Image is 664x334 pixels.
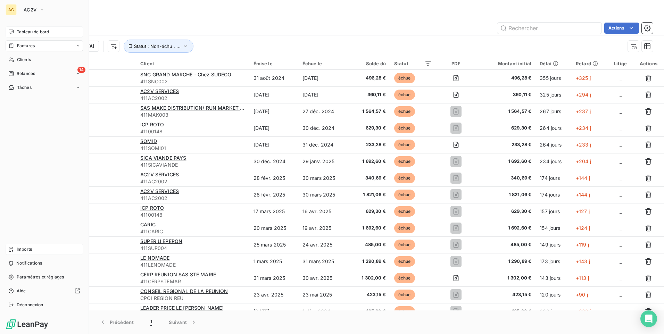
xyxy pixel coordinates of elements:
[351,241,386,248] span: 485,00 €
[576,292,588,298] span: +90 j
[497,23,601,34] input: Rechercher
[249,120,298,136] td: [DATE]
[620,225,622,231] span: _
[480,108,531,115] span: 1 564,57 €
[6,285,83,297] a: Aide
[6,82,83,93] a: Tâches
[612,61,629,66] div: Litige
[17,29,49,35] span: Tableau de bord
[394,240,415,250] span: échue
[249,186,298,203] td: 28 févr. 2025
[536,303,572,320] td: 293 jours
[394,273,415,283] span: échue
[394,61,432,66] div: Statut
[394,123,415,133] span: échue
[637,61,660,66] div: Actions
[140,188,179,194] span: AC2V SERVICES
[576,158,591,164] span: +204 j
[298,170,347,186] td: 30 mars 2025
[394,156,415,167] span: échue
[140,111,245,118] span: 411MAK003
[140,178,245,185] span: 411AC2002
[620,92,622,98] span: _
[249,253,298,270] td: 1 mars 2025
[480,191,531,198] span: 1 821,06 €
[640,310,657,327] div: Open Intercom Messenger
[480,91,531,98] span: 360,11 €
[394,206,415,217] span: échue
[24,7,36,12] span: AC2V
[298,120,347,136] td: 30 déc. 2024
[576,242,589,248] span: +119 j
[576,208,590,214] span: +127 j
[536,286,572,303] td: 120 jours
[576,142,591,148] span: +233 j
[480,75,531,82] span: 496,28 €
[394,290,415,300] span: échue
[576,225,590,231] span: +124 j
[620,208,622,214] span: _
[620,258,622,264] span: _
[351,108,386,115] span: 1 564,57 €
[480,275,531,282] span: 1 302,00 €
[480,308,531,315] span: 195,30 €
[249,303,298,320] td: [DATE]
[249,286,298,303] td: 23 avr. 2025
[480,175,531,182] span: 340,69 €
[298,186,347,203] td: 30 mars 2025
[140,278,245,285] span: 411CERPSTEMAR
[140,261,245,268] span: 411LENOMADE
[440,61,472,66] div: PDF
[620,158,622,164] span: _
[620,192,622,198] span: _
[536,220,572,236] td: 154 jours
[6,272,83,283] a: Paramètres et réglages
[249,170,298,186] td: 28 févr. 2025
[351,291,386,298] span: 423,15 €
[351,158,386,165] span: 1 692,60 €
[298,70,347,86] td: [DATE]
[351,225,386,232] span: 1 692,60 €
[298,153,347,170] td: 29 janv. 2025
[394,306,415,317] span: échue
[351,275,386,282] span: 1 302,00 €
[140,105,277,111] span: SAS MAKE DISTRIBUTION/ RUN MARKET DU CHAUDRON
[536,236,572,253] td: 149 jours
[6,68,83,79] a: 14Relances
[351,141,386,148] span: 233,28 €
[298,303,347,320] td: 1 déc. 2024
[394,256,415,267] span: échue
[140,195,245,202] span: 411AC2002
[6,54,83,65] a: Clients
[140,155,186,161] span: SICA VIANDE PAYS
[536,136,572,153] td: 264 jours
[604,23,639,34] button: Actions
[140,161,245,168] span: 411SICAVIANDE
[536,253,572,270] td: 173 jours
[351,125,386,132] span: 629,30 €
[140,211,245,218] span: 41100148
[480,125,531,132] span: 629,30 €
[249,220,298,236] td: 20 mars 2025
[480,61,531,66] div: Montant initial
[140,272,216,277] span: CERP REUNION SAS STE MARIE
[140,88,179,94] span: AC2V SERVICES
[150,319,152,326] span: 1
[351,175,386,182] span: 340,69 €
[620,275,622,281] span: _
[576,125,591,131] span: +234 j
[6,40,83,51] a: Factures
[249,153,298,170] td: 30 déc. 2024
[351,61,386,66] div: Solde dû
[394,223,415,233] span: échue
[351,208,386,215] span: 629,30 €
[6,26,83,37] a: Tableau de bord
[620,175,622,181] span: _
[17,43,35,49] span: Factures
[394,106,415,117] span: échue
[140,95,245,102] span: 411AC2002
[480,208,531,215] span: 629,30 €
[480,141,531,148] span: 233,28 €
[576,61,604,66] div: Retard
[140,305,224,311] span: LEADER PRICE LE [PERSON_NAME]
